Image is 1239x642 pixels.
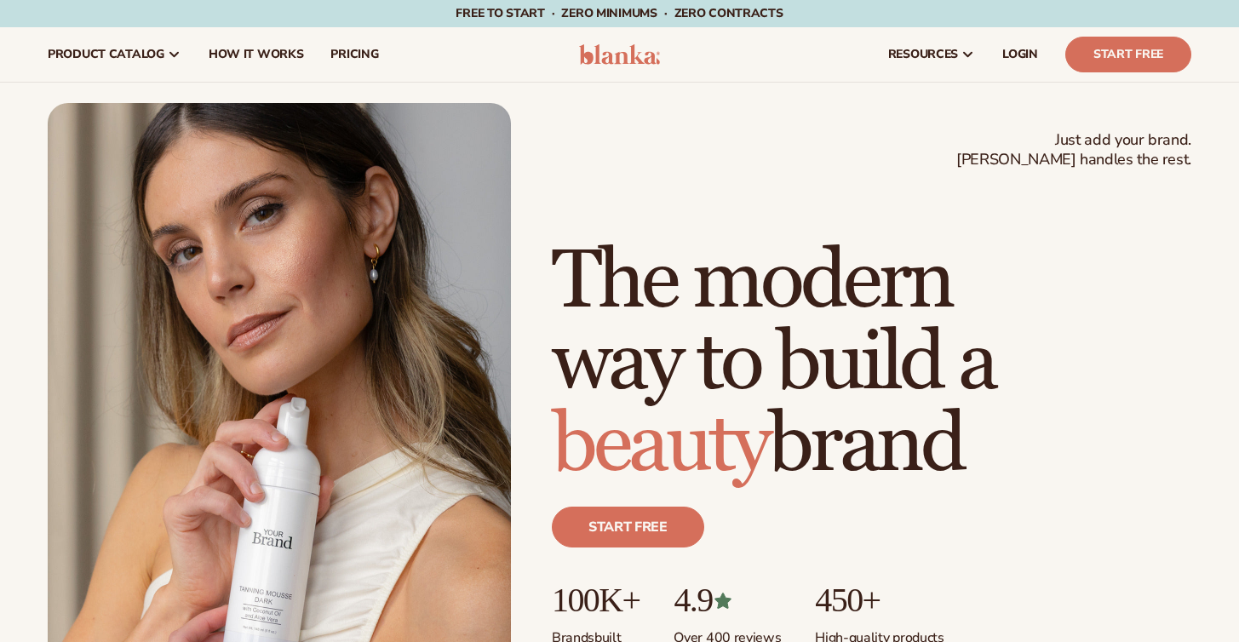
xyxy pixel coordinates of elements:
p: 100K+ [552,582,640,619]
a: product catalog [34,27,195,82]
a: Start free [552,507,704,547]
span: Free to start · ZERO minimums · ZERO contracts [456,5,783,21]
span: beauty [552,395,768,495]
a: Start Free [1065,37,1191,72]
a: resources [875,27,989,82]
a: How It Works [195,27,318,82]
span: LOGIN [1002,48,1038,61]
span: resources [888,48,958,61]
a: LOGIN [989,27,1052,82]
span: Just add your brand. [PERSON_NAME] handles the rest. [956,130,1191,170]
span: How It Works [209,48,304,61]
img: logo [579,44,660,65]
span: pricing [330,48,378,61]
h1: The modern way to build a brand [552,241,1191,486]
p: 4.9 [674,582,781,619]
a: pricing [317,27,392,82]
span: product catalog [48,48,164,61]
p: 450+ [815,582,944,619]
